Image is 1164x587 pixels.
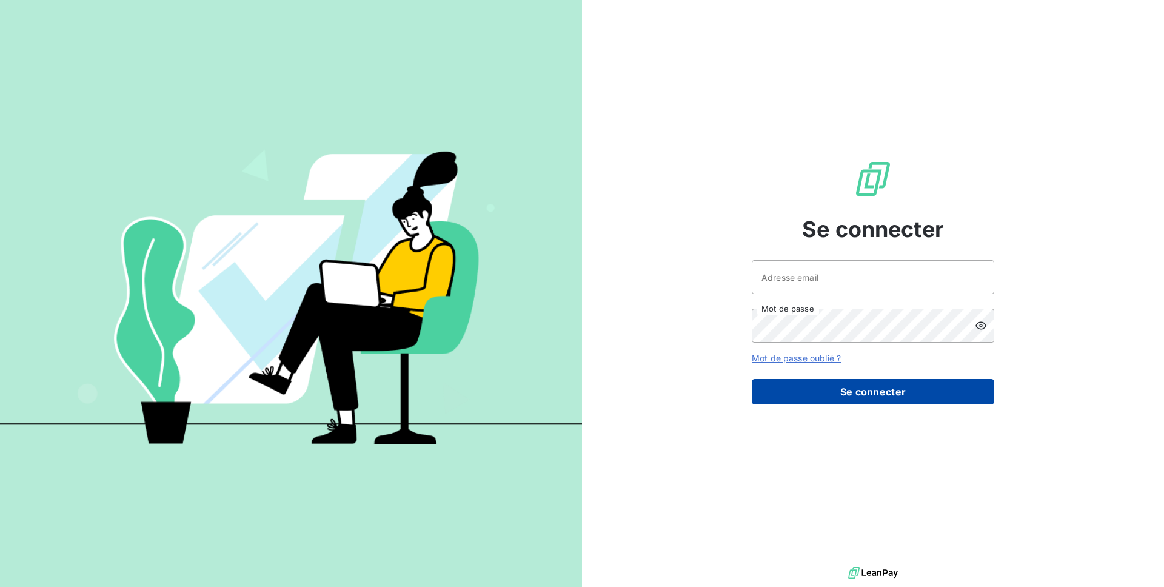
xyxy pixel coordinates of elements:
[802,213,944,246] span: Se connecter
[752,353,841,363] a: Mot de passe oublié ?
[752,260,994,294] input: placeholder
[848,564,898,582] img: logo
[752,379,994,404] button: Se connecter
[854,159,892,198] img: Logo LeanPay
